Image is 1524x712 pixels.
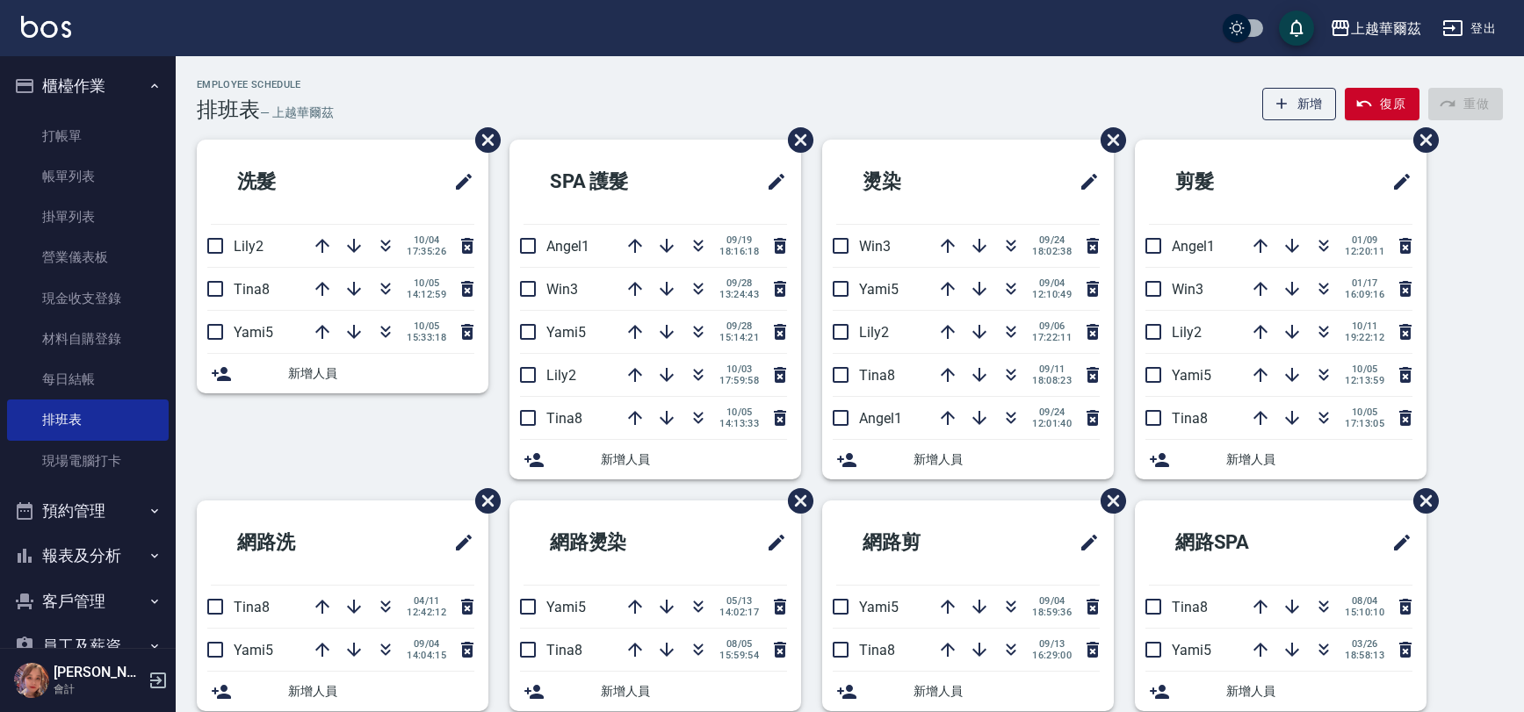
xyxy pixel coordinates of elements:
[1345,607,1384,618] span: 15:10:10
[719,638,759,650] span: 08/05
[1032,363,1072,375] span: 09/11
[1032,277,1072,289] span: 09/04
[755,161,787,203] span: 修改班表的標題
[288,682,474,701] span: 新增人員
[1351,18,1421,40] div: 上越華爾茲
[914,450,1100,469] span: 新增人員
[407,320,446,332] span: 10/05
[546,410,582,427] span: Tina8
[197,672,488,711] div: 新增人員
[1032,650,1072,661] span: 16:29:00
[54,681,143,697] p: 會計
[859,642,895,658] span: Tina8
[7,319,169,359] a: 材料自購登錄
[836,511,1008,574] h2: 網路剪
[1381,521,1412,564] span: 修改班表的標題
[7,533,169,579] button: 報表及分析
[7,623,169,669] button: 員工及薪資
[524,150,704,213] h2: SPA 護髮
[7,488,169,534] button: 預約管理
[775,475,816,527] span: 刪除班表
[755,521,787,564] span: 修改班表的標題
[719,289,759,300] span: 13:24:43
[1435,12,1503,45] button: 登出
[1345,289,1384,300] span: 16:09:16
[407,332,446,343] span: 15:33:18
[14,663,49,698] img: Person
[509,672,801,711] div: 新增人員
[1032,234,1072,246] span: 09/24
[601,682,787,701] span: 新增人員
[1149,511,1328,574] h2: 網路SPA
[546,599,586,615] span: Yami5
[859,367,895,384] span: Tina8
[407,277,446,289] span: 10/05
[1400,475,1441,527] span: 刪除班表
[1345,88,1419,120] button: 復原
[1032,638,1072,650] span: 09/13
[859,238,891,255] span: Win3
[407,289,446,300] span: 14:12:59
[7,579,169,624] button: 客戶管理
[197,354,488,393] div: 新增人員
[234,281,270,298] span: Tina8
[1345,320,1384,332] span: 10/11
[1172,281,1203,298] span: Win3
[914,682,1100,701] span: 新增人員
[407,650,446,661] span: 14:04:15
[1172,410,1208,427] span: Tina8
[7,197,169,237] a: 掛單列表
[7,237,169,277] a: 營業儀表板
[822,440,1114,479] div: 新增人員
[1068,161,1100,203] span: 修改班表的標題
[407,234,446,246] span: 10/04
[1032,607,1072,618] span: 18:59:36
[836,150,998,213] h2: 燙染
[260,104,334,122] h6: — 上越華爾茲
[1032,418,1072,429] span: 12:01:40
[407,638,446,650] span: 09/04
[197,97,260,122] h3: 排班表
[7,116,169,156] a: 打帳單
[1226,682,1412,701] span: 新增人員
[1149,150,1311,213] h2: 剪髮
[1032,246,1072,257] span: 18:02:38
[211,150,372,213] h2: 洗髮
[7,441,169,481] a: 現場電腦打卡
[1279,11,1314,46] button: save
[462,475,503,527] span: 刪除班表
[1032,406,1072,418] span: 09/24
[719,375,759,386] span: 17:59:58
[1345,650,1384,661] span: 18:58:13
[546,281,578,298] span: Win3
[288,364,474,383] span: 新增人員
[1323,11,1428,47] button: 上越華爾茲
[719,595,759,607] span: 05/13
[1068,521,1100,564] span: 修改班表的標題
[1172,238,1215,255] span: Angel1
[234,324,273,341] span: Yami5
[234,238,264,255] span: Lily2
[1172,367,1211,384] span: Yami5
[21,16,71,38] img: Logo
[1345,595,1384,607] span: 08/04
[1400,114,1441,166] span: 刪除班表
[407,246,446,257] span: 17:35:26
[1135,672,1426,711] div: 新增人員
[719,406,759,418] span: 10/05
[443,161,474,203] span: 修改班表的標題
[719,650,759,661] span: 15:59:54
[407,607,446,618] span: 12:42:12
[1345,332,1384,343] span: 19:22:12
[234,642,273,658] span: Yami5
[822,672,1114,711] div: 新增人員
[1345,638,1384,650] span: 03/26
[719,332,759,343] span: 15:14:21
[234,599,270,615] span: Tina8
[462,114,503,166] span: 刪除班表
[7,359,169,399] a: 每日結帳
[1087,114,1129,166] span: 刪除班表
[719,277,759,289] span: 09/28
[546,367,576,384] span: Lily2
[1032,320,1072,332] span: 09/06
